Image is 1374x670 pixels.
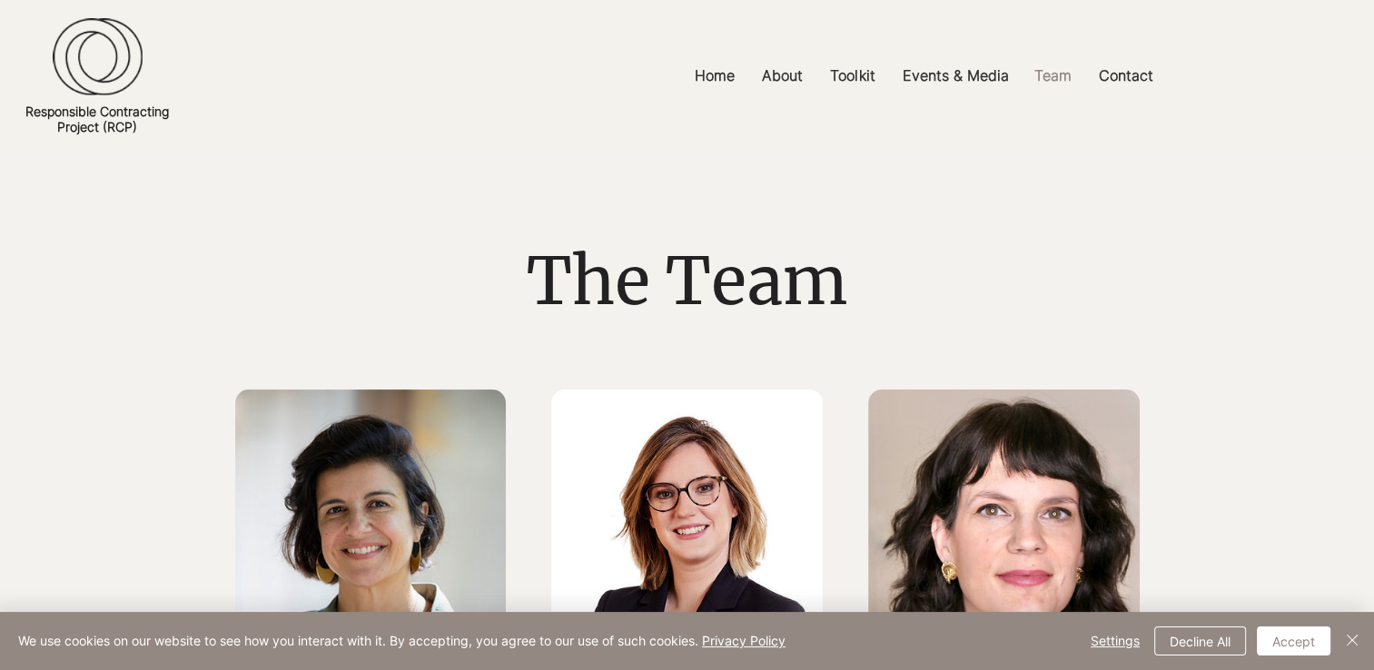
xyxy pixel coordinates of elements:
[888,55,1020,96] a: Events & Media
[753,55,812,96] p: About
[1020,55,1084,96] a: Team
[681,55,748,96] a: Home
[748,55,816,96] a: About
[816,55,888,96] a: Toolkit
[526,240,847,322] span: The Team
[474,55,1374,96] nav: Site
[1089,55,1161,96] p: Contact
[18,633,786,649] span: We use cookies on our website to see how you interact with it. By accepting, you agree to our use...
[893,55,1017,96] p: Events & Media
[1154,626,1246,655] button: Decline All
[1341,629,1363,651] img: Close
[1257,626,1330,655] button: Accept
[821,55,884,96] p: Toolkit
[1091,627,1140,655] span: Settings
[702,633,786,648] a: Privacy Policy
[1024,55,1080,96] p: Team
[1341,626,1363,655] button: Close
[1084,55,1166,96] a: Contact
[25,103,169,134] a: Responsible ContractingProject (RCP)
[686,55,744,96] p: Home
